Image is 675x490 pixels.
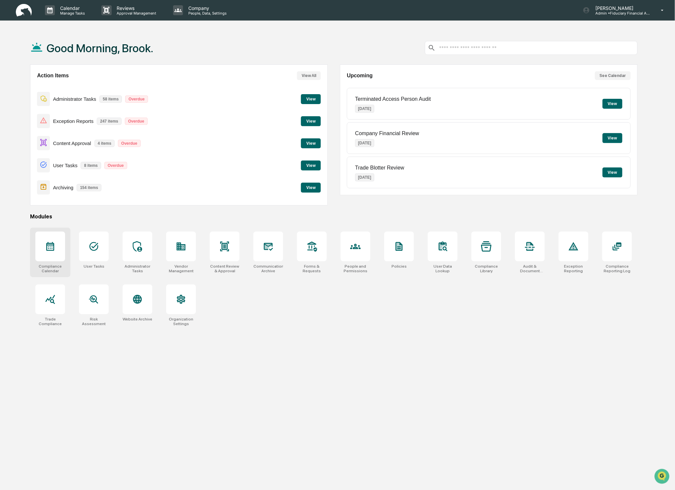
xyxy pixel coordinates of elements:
[55,11,88,16] p: Manage Tasks
[355,105,374,113] p: [DATE]
[22,51,108,57] div: Start new chat
[183,5,230,11] p: Company
[104,162,127,169] p: Overdue
[301,94,321,104] button: View
[301,95,321,102] a: View
[118,140,141,147] p: Overdue
[355,96,431,102] p: Terminated Access Person Audit
[53,118,94,124] p: Exception Reports
[13,83,43,90] span: Preclearance
[84,264,104,269] div: User Tasks
[603,168,622,177] button: View
[53,96,96,102] p: Administrator Tasks
[125,95,148,103] p: Overdue
[297,71,321,80] button: View All
[471,264,501,273] div: Compliance Library
[7,14,120,24] p: How can we help?
[355,131,419,136] p: Company Financial Review
[301,140,321,146] a: View
[45,81,85,93] a: 🗄️Attestations
[301,116,321,126] button: View
[210,264,240,273] div: Content Review & Approval
[7,84,12,89] div: 🖐️
[125,118,148,125] p: Overdue
[301,161,321,170] button: View
[99,95,122,103] p: 58 items
[112,53,120,60] button: Start new chat
[123,264,152,273] div: Administrator Tasks
[301,183,321,193] button: View
[166,264,196,273] div: Vendor Management
[301,184,321,190] a: View
[53,140,91,146] p: Content Approval
[603,133,622,143] button: View
[35,264,65,273] div: Compliance Calendar
[355,173,374,181] p: [DATE]
[112,11,160,16] p: Approval Management
[301,138,321,148] button: View
[53,163,78,168] p: User Tasks
[4,93,44,105] a: 🔎Data Lookup
[355,165,404,171] p: Trade Blotter Review
[16,4,32,17] img: logo
[590,5,652,11] p: [PERSON_NAME]
[17,30,109,37] input: Clear
[123,317,152,321] div: Website Archive
[301,118,321,124] a: View
[55,83,82,90] span: Attestations
[22,57,84,62] div: We're available if you need us!
[595,71,631,80] button: See Calendar
[590,11,652,16] p: Admin • Fiduciary Financial Advisors
[4,81,45,93] a: 🖐️Preclearance
[297,264,327,273] div: Forms & Requests
[347,73,373,79] h2: Upcoming
[7,96,12,102] div: 🔎
[602,264,632,273] div: Compliance Reporting Log
[48,84,53,89] div: 🗄️
[392,264,407,269] div: Policies
[428,264,458,273] div: User Data Lookup
[112,5,160,11] p: Reviews
[301,162,321,168] a: View
[37,73,69,79] h2: Action Items
[30,213,638,220] div: Modules
[253,264,283,273] div: Communications Archive
[7,51,19,62] img: 1746055101610-c473b297-6a78-478c-a979-82029cc54cd1
[603,99,622,109] button: View
[13,96,42,102] span: Data Lookup
[183,11,230,16] p: People, Data, Settings
[53,185,74,190] p: Archiving
[515,264,545,273] div: Audit & Document Logs
[654,468,672,486] iframe: Open customer support
[94,140,115,147] p: 4 items
[47,112,80,117] a: Powered byPylon
[47,42,153,55] h1: Good Morning, Brook.
[97,118,122,125] p: 247 items
[355,139,374,147] p: [DATE]
[35,317,65,326] div: Trade Compliance
[341,264,370,273] div: People and Permissions
[79,317,109,326] div: Risk Assessment
[66,112,80,117] span: Pylon
[559,264,588,273] div: Exception Reporting
[166,317,196,326] div: Organization Settings
[81,162,101,169] p: 8 items
[55,5,88,11] p: Calendar
[77,184,101,191] p: 154 items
